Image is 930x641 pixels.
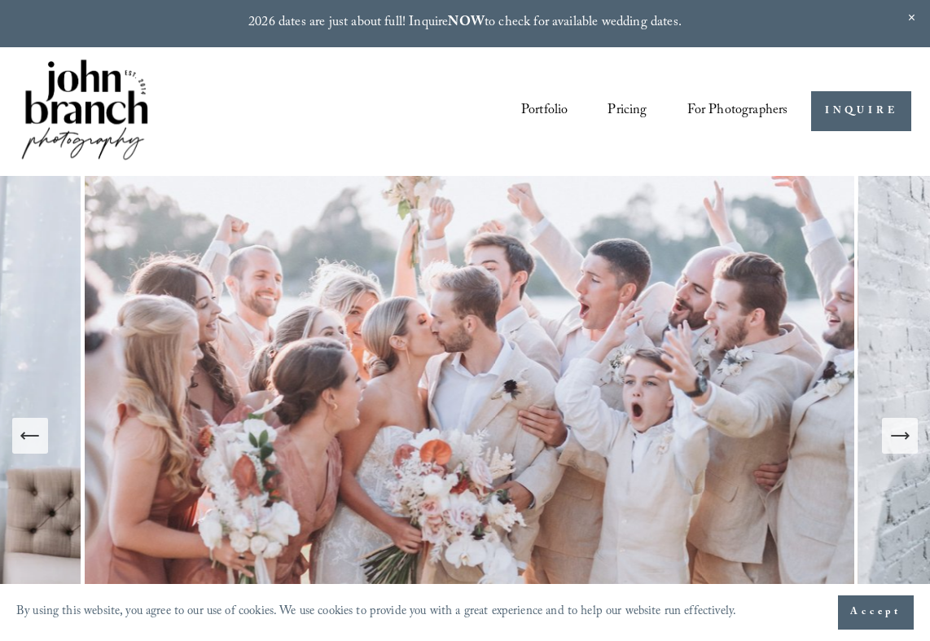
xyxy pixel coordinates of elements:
[850,604,901,621] span: Accept
[687,99,788,125] span: For Photographers
[608,97,647,125] a: Pricing
[811,91,911,131] a: INQUIRE
[16,600,736,624] p: By using this website, you agree to our use of cookies. We use cookies to provide you with a grea...
[19,56,151,166] img: John Branch IV Photography
[882,418,918,454] button: Next Slide
[12,418,48,454] button: Previous Slide
[838,595,914,630] button: Accept
[521,97,568,125] a: Portfolio
[687,97,788,125] a: folder dropdown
